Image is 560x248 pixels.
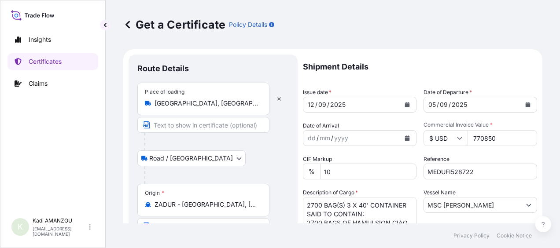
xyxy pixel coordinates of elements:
[331,133,333,143] div: /
[333,133,349,143] div: year,
[424,121,537,128] span: Commercial Invoice Value
[29,79,48,88] p: Claims
[424,155,449,164] label: Reference
[137,117,269,133] input: Text to appear on certificate
[424,88,472,97] span: Date of Departure
[303,155,332,164] label: CIF Markup
[229,20,267,29] p: Policy Details
[29,57,62,66] p: Certificates
[29,35,51,44] p: Insights
[449,99,451,110] div: /
[307,99,315,110] div: day,
[7,31,98,48] a: Insights
[427,99,437,110] div: day,
[303,188,358,197] label: Description of Cargo
[521,98,535,112] button: Calendar
[424,164,537,179] input: Enter booking reference
[315,99,317,110] div: /
[439,99,449,110] div: month,
[303,121,339,130] span: Date of Arrival
[453,232,490,239] a: Privacy Policy
[7,53,98,70] a: Certificates
[33,217,87,224] p: Kadi AMANZOU
[303,197,416,239] textarea: 2700 BAG(S) 3 X 40' CONTAINER SAID TO CONTAIN: 2700 BAGS OF HAMULSION CIAO EGG POWDER 2 PACKED ON...
[451,99,468,110] div: year,
[327,99,329,110] div: /
[424,197,521,213] input: Type to search vessel name or IMO
[497,232,532,239] a: Cookie Notice
[33,226,87,237] p: [EMAIL_ADDRESS][DOMAIN_NAME]
[317,99,327,110] div: month,
[424,188,456,197] label: Vessel Name
[137,218,269,234] input: Text to appear on certificate
[303,55,537,79] p: Shipment Details
[145,190,164,197] div: Origin
[137,150,246,166] button: Select transport
[521,197,537,213] button: Show suggestions
[400,98,414,112] button: Calendar
[317,133,319,143] div: /
[18,222,23,231] span: K
[123,18,225,32] p: Get a Certificate
[149,154,233,163] span: Road / [GEOGRAPHIC_DATA]
[400,131,414,145] button: Calendar
[437,99,439,110] div: /
[303,88,332,97] span: Issue date
[329,99,346,110] div: year,
[319,133,331,143] div: month,
[303,164,320,179] div: %
[7,75,98,92] a: Claims
[155,99,258,108] input: Place of loading
[145,88,184,95] div: Place of loading
[307,133,317,143] div: day,
[468,130,537,146] input: Enter amount
[137,63,189,74] p: Route Details
[155,200,258,209] input: Origin
[320,164,416,179] input: Enter percentage between 0 and 10%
